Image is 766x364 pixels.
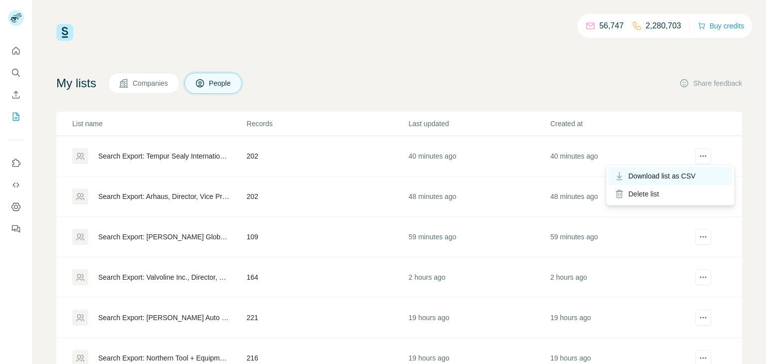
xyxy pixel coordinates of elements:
span: Companies [133,78,169,88]
div: Search Export: Valvoline Inc., Director, Vice President, CXO, Strategic, Owner / Partner, [GEOGRA... [98,272,230,282]
div: Search Export: [PERSON_NAME] Global Retail, Director, Vice President, CXO, Experienced Manager, S... [98,232,230,242]
button: actions [695,148,711,164]
td: 48 minutes ago [550,177,691,217]
td: 19 hours ago [408,298,550,338]
p: List name [72,119,246,129]
td: 59 minutes ago [550,217,691,257]
td: 202 [246,177,408,217]
td: 109 [246,217,408,257]
button: Dashboard [8,198,24,216]
div: Search Export: Northern Tool + Equipment, Director, Vice President, CXO, Strategic, Experienced M... [98,353,230,363]
td: 40 minutes ago [408,136,550,177]
button: Quick start [8,42,24,60]
button: My lists [8,108,24,126]
td: 221 [246,298,408,338]
td: 19 hours ago [550,298,691,338]
td: 2 hours ago [550,257,691,298]
td: 59 minutes ago [408,217,550,257]
td: 48 minutes ago [408,177,550,217]
img: Surfe Logo [56,24,73,41]
td: 164 [246,257,408,298]
p: 2,280,703 [646,20,681,32]
button: actions [695,310,711,326]
button: actions [695,229,711,245]
div: Search Export: [PERSON_NAME] Auto Parts, Director, Vice President, CXO - [DATE] 22:06 [98,313,230,323]
button: Use Surfe on LinkedIn [8,154,24,172]
button: Feedback [8,220,24,238]
td: 2 hours ago [408,257,550,298]
button: Search [8,64,24,82]
p: 56,747 [599,20,624,32]
div: Search Export: Arhaus, Director, Vice President, CXO, Experienced Manager - [DATE] 16:03 [98,191,230,201]
span: People [209,78,232,88]
td: 202 [246,136,408,177]
p: Last updated [408,119,549,129]
button: Use Surfe API [8,176,24,194]
button: Buy credits [698,19,744,33]
button: Enrich CSV [8,86,24,104]
h4: My lists [56,75,96,91]
span: Download list as CSV [628,171,696,181]
p: Created at [550,119,691,129]
td: 40 minutes ago [550,136,691,177]
button: actions [695,269,711,285]
p: Records [247,119,408,129]
div: Delete list [608,185,732,203]
button: Share feedback [679,78,742,88]
div: Search Export: Tempur Sealy International, Director, Vice President, CXO, Experienced Manager, St... [98,151,230,161]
